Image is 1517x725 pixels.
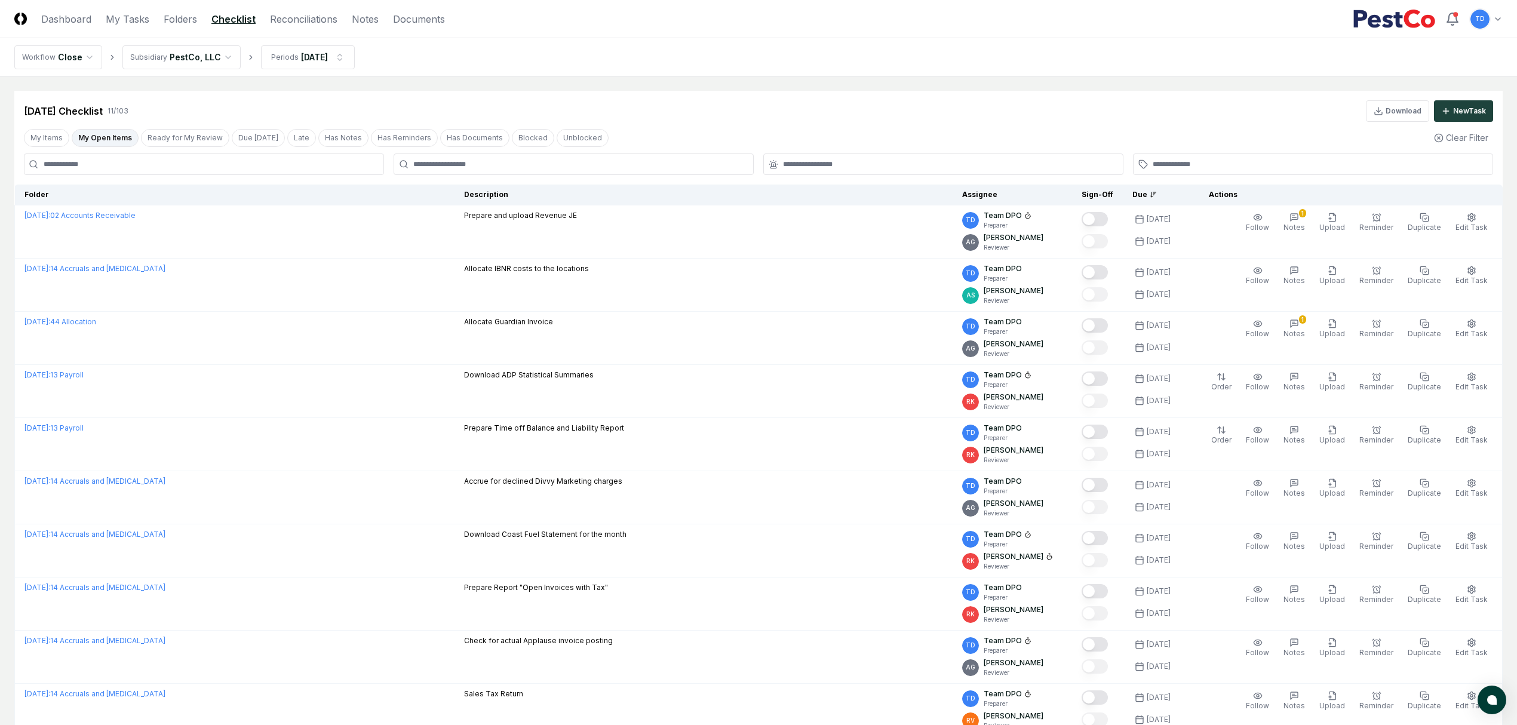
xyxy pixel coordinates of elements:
button: Mark complete [1082,690,1108,705]
button: NewTask [1434,100,1493,122]
span: Reminder [1359,648,1393,657]
div: [DATE] Checklist [24,104,103,118]
span: Notes [1283,276,1305,285]
button: Edit Task [1453,689,1490,714]
button: TD [1469,8,1491,30]
button: Follow [1243,317,1272,342]
p: Preparer [984,327,1022,336]
button: Upload [1317,689,1347,714]
button: Notes [1281,370,1307,395]
span: TD [966,216,975,225]
button: Mark complete [1082,500,1108,514]
button: Follow [1243,476,1272,501]
span: Duplicate [1408,701,1441,710]
button: Edit Task [1453,635,1490,661]
div: Workflow [22,52,56,63]
button: Edit Task [1453,582,1490,607]
button: Follow [1243,263,1272,288]
div: New Task [1453,106,1486,116]
span: Notes [1283,223,1305,232]
span: TD [966,534,975,543]
div: [DATE] [1147,533,1171,543]
a: [DATE]:14 Accruals and [MEDICAL_DATA] [24,264,165,273]
button: Has Documents [440,129,509,147]
span: AG [966,663,975,672]
p: [PERSON_NAME] [984,445,1043,456]
span: Notes [1283,435,1305,444]
span: TD [966,322,975,331]
span: [DATE] : [24,317,50,326]
button: Follow [1243,210,1272,235]
p: Reviewer [984,296,1043,305]
p: Allocate Guardian Invoice [464,317,553,327]
span: Notes [1283,382,1305,391]
span: Upload [1319,276,1345,285]
button: Reminder [1357,423,1396,448]
span: Duplicate [1408,595,1441,604]
div: [DATE] [1147,342,1171,353]
button: Follow [1243,635,1272,661]
button: Duplicate [1405,476,1444,501]
button: Notes [1281,635,1307,661]
div: [DATE] [1147,502,1171,512]
span: Follow [1246,489,1269,497]
span: Reminder [1359,223,1393,232]
div: [DATE] [1147,267,1171,278]
div: Due [1132,189,1180,200]
a: Documents [393,12,445,26]
span: Edit Task [1455,595,1488,604]
button: Mark complete [1082,212,1108,226]
span: Edit Task [1455,489,1488,497]
a: [DATE]:44 Allocation [24,317,96,326]
span: Edit Task [1455,223,1488,232]
p: Preparer [984,434,1022,443]
a: [DATE]:14 Accruals and [MEDICAL_DATA] [24,689,165,698]
span: Reminder [1359,489,1393,497]
button: Notes [1281,476,1307,501]
span: Notes [1283,542,1305,551]
p: Team DPO [984,317,1022,327]
a: [DATE]:13 Payroll [24,423,84,432]
p: Prepare Report "Open Invoices with Tax" [464,582,608,593]
button: My Items [24,129,69,147]
button: Duplicate [1405,529,1444,554]
button: Reminder [1357,317,1396,342]
span: [DATE] : [24,370,50,379]
div: [DATE] [1147,320,1171,331]
button: Follow [1243,689,1272,714]
p: Preparer [984,487,1022,496]
button: Mark complete [1082,265,1108,279]
p: [PERSON_NAME] [984,658,1043,668]
span: TD [966,269,975,278]
th: Folder [15,185,455,205]
button: Mark complete [1082,447,1108,461]
span: Upload [1319,435,1345,444]
div: [DATE] [1147,236,1171,247]
span: [DATE] : [24,211,50,220]
button: Mark complete [1082,659,1108,674]
span: [DATE] : [24,636,50,645]
span: TD [966,641,975,650]
span: Duplicate [1408,435,1441,444]
p: [PERSON_NAME] [984,551,1043,562]
span: TD [966,481,975,490]
button: Mark complete [1082,234,1108,248]
p: Preparer [984,274,1022,283]
span: RK [966,610,975,619]
span: Edit Task [1455,701,1488,710]
div: [DATE] [1147,661,1171,672]
button: Duplicate [1405,370,1444,395]
div: [DATE] [1147,608,1171,619]
button: Mark complete [1082,287,1108,302]
span: Edit Task [1455,542,1488,551]
span: TD [966,428,975,437]
button: Mark complete [1082,584,1108,598]
p: Reviewer [984,349,1043,358]
span: RK [966,557,975,566]
button: Has Reminders [371,129,438,147]
button: My Open Items [72,129,139,147]
a: [DATE]:13 Payroll [24,370,84,379]
button: Reminder [1357,529,1396,554]
button: Order [1209,423,1234,448]
span: Duplicate [1408,648,1441,657]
